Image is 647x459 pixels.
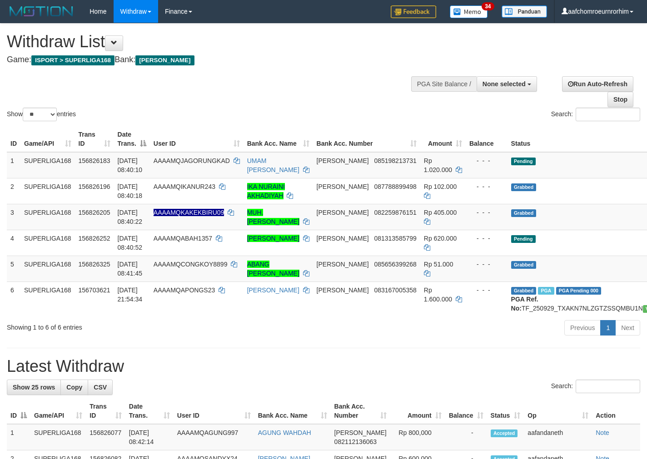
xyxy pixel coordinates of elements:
a: Copy [60,380,88,395]
th: Op: activate to sort column ascending [524,398,592,424]
span: Grabbed [511,287,537,295]
th: Trans ID: activate to sort column ascending [86,398,125,424]
th: Game/API: activate to sort column ascending [20,126,75,152]
div: - - - [469,156,504,165]
th: ID: activate to sort column descending [7,398,30,424]
a: MUH. [PERSON_NAME] [247,209,299,225]
td: SUPERLIGA168 [20,256,75,281]
span: [DATE] 08:40:22 [118,209,143,225]
label: Search: [551,108,640,121]
td: Rp 800,000 [390,424,445,450]
th: Action [592,398,640,424]
h1: Latest Withdraw [7,357,640,375]
th: Bank Acc. Name: activate to sort column ascending [254,398,331,424]
span: [DATE] 08:40:52 [118,235,143,251]
span: [PERSON_NAME] [135,55,194,65]
span: PGA Pending [556,287,602,295]
div: - - - [469,286,504,295]
div: - - - [469,234,504,243]
th: Amount: activate to sort column ascending [420,126,466,152]
td: SUPERLIGA168 [20,152,75,178]
td: SUPERLIGA168 [20,230,75,256]
span: Accepted [491,429,518,437]
span: 156703621 [79,286,110,294]
td: aafandaneth [524,424,592,450]
h4: Game: Bank: [7,55,422,64]
a: Previous [564,320,601,336]
span: [DATE] 08:40:18 [118,183,143,199]
td: 4 [7,230,20,256]
span: 156826183 [79,157,110,164]
td: 2 [7,178,20,204]
span: None selected [483,80,526,88]
span: 34 [482,2,494,10]
td: SUPERLIGA168 [20,204,75,230]
th: Balance: activate to sort column ascending [445,398,487,424]
th: Trans ID: activate to sort column ascending [75,126,114,152]
th: Game/API: activate to sort column ascending [30,398,86,424]
span: Grabbed [511,261,537,269]
a: UMAM [PERSON_NAME] [247,157,299,173]
span: Rp 51.000 [424,261,453,268]
span: Rp 405.000 [424,209,457,216]
span: Marked by aafchhiseyha [538,287,554,295]
span: Copy 081313585799 to clipboard [374,235,416,242]
td: SUPERLIGA168 [30,424,86,450]
span: AAAAMQCONGKOY8899 [154,261,228,268]
span: Copy 085198213731 to clipboard [374,157,416,164]
th: Status: activate to sort column ascending [487,398,524,424]
th: Bank Acc. Name: activate to sort column ascending [244,126,313,152]
img: panduan.png [502,5,547,18]
span: Copy 082112136063 to clipboard [334,438,377,445]
a: Run Auto-Refresh [562,76,633,92]
b: PGA Ref. No: [511,296,538,312]
div: Showing 1 to 6 of 6 entries [7,319,263,332]
span: Pending [511,158,536,165]
label: Search: [551,380,640,393]
span: 156826205 [79,209,110,216]
th: ID [7,126,20,152]
td: 1 [7,424,30,450]
a: Note [596,429,609,436]
th: Bank Acc. Number: activate to sort column ascending [313,126,420,152]
span: Grabbed [511,209,537,217]
span: [DATE] 08:40:10 [118,157,143,173]
a: [PERSON_NAME] [247,235,299,242]
span: 156826196 [79,183,110,190]
td: 156826077 [86,424,125,450]
span: [PERSON_NAME] [317,157,369,164]
span: Copy 085656399268 to clipboard [374,261,416,268]
span: [PERSON_NAME] [334,429,387,436]
label: Show entries [7,108,76,121]
div: PGA Site Balance / [411,76,477,92]
span: Copy 087788899498 to clipboard [374,183,416,190]
h1: Withdraw List [7,33,422,51]
td: [DATE] 08:42:14 [125,424,174,450]
td: 3 [7,204,20,230]
span: Show 25 rows [13,384,55,391]
th: Date Trans.: activate to sort column ascending [125,398,174,424]
span: [DATE] 21:54:34 [118,286,143,303]
span: Rp 620.000 [424,235,457,242]
div: - - - [469,182,504,191]
input: Search: [576,380,640,393]
span: [DATE] 08:41:45 [118,261,143,277]
span: AAAAMQABAH1357 [154,235,212,242]
span: Copy 082259876151 to clipboard [374,209,416,216]
button: None selected [477,76,537,92]
td: 5 [7,256,20,281]
span: Nama rekening ada tanda titik/strip, harap diedit [154,209,224,216]
div: - - - [469,260,504,269]
a: 1 [600,320,616,336]
a: [PERSON_NAME] [247,286,299,294]
td: 6 [7,281,20,316]
span: Pending [511,235,536,243]
img: MOTION_logo.png [7,5,76,18]
span: [PERSON_NAME] [317,183,369,190]
input: Search: [576,108,640,121]
th: User ID: activate to sort column ascending [174,398,254,424]
span: [PERSON_NAME] [317,286,369,294]
select: Showentries [23,108,57,121]
span: Copy [66,384,82,391]
span: Grabbed [511,183,537,191]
